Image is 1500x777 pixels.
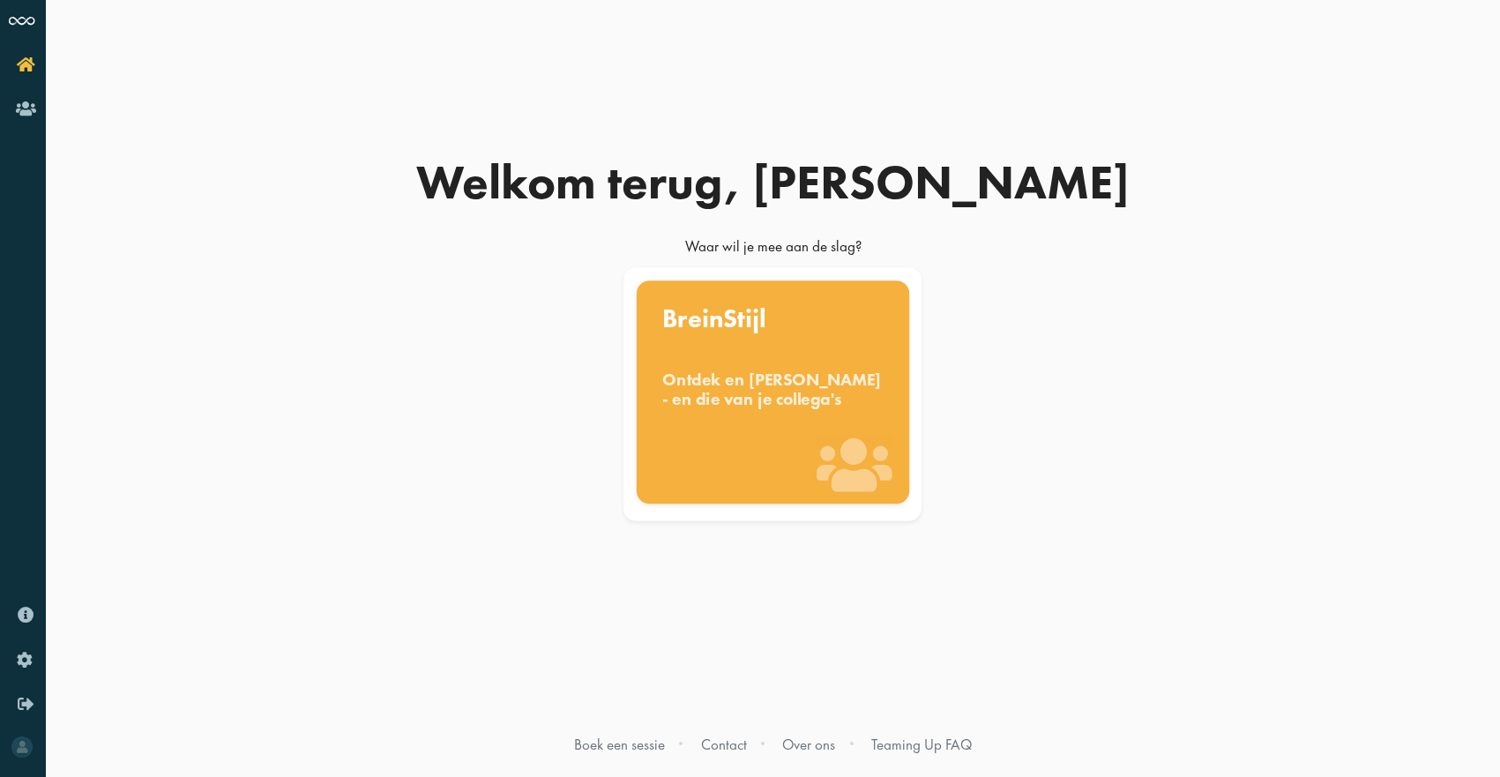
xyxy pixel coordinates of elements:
div: Waar wil je mee aan de slag? [350,236,1197,265]
a: Boek een sessie [574,735,665,754]
div: BreinStijl [662,306,884,332]
a: Contact [701,735,747,754]
a: Teaming Up FAQ [871,735,972,754]
a: BreinStijl Ontdek en [PERSON_NAME] - en die van je collega's [639,284,907,504]
div: Ontdek en [PERSON_NAME] - en die van je collega's [662,370,884,408]
a: Over ons [782,735,835,754]
div: Welkom terug, [PERSON_NAME] [350,159,1197,206]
